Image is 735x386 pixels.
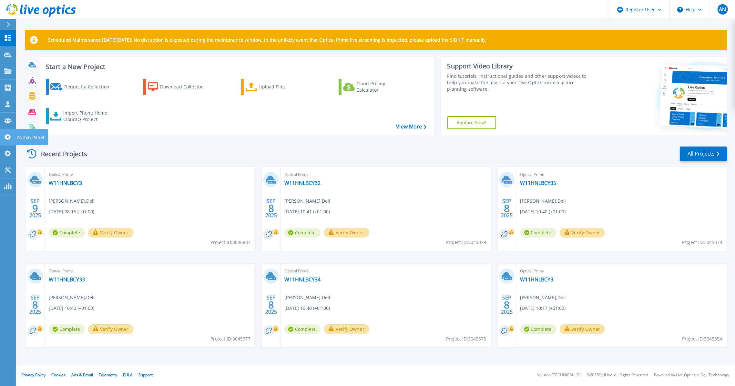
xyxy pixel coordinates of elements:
span: Complete [284,324,321,334]
span: 8 [32,302,38,308]
span: Optical Prime [49,268,251,275]
span: Project ID: 3045379 [446,239,486,246]
a: Cookies [51,372,66,378]
div: Recent Projects [25,146,96,162]
span: 8 [268,206,274,211]
a: Cloud Pricing Calculator [339,79,411,95]
h3: Start a New Project [46,63,426,70]
span: Project ID: 3046887 [210,239,250,246]
span: [PERSON_NAME] , Dell [284,198,330,205]
div: Upload Files [259,80,311,93]
a: Upload Files [241,79,313,95]
a: W11HNLBCY32 [284,180,321,186]
p: Admin Panel [17,129,44,146]
span: [DATE] 10:17 (+01:00) [520,305,566,312]
a: W11HNLBCY3 [520,276,554,283]
span: 8 [504,302,510,308]
li: Version: [TECHNICAL_ID] [537,373,581,377]
li: © 2025 Dell Inc. All Rights Reserved [587,373,648,377]
div: Request a Collection [64,80,116,93]
a: Request a Collection [46,79,118,95]
span: [PERSON_NAME] , Dell [520,294,566,301]
div: Import Phone Home CloudIQ Project [63,110,114,123]
span: Complete [284,228,321,238]
a: Download Collector [143,79,215,95]
div: SEP 2025 [29,197,41,220]
span: [PERSON_NAME] , Dell [49,294,95,301]
div: Find tutorials, instructional guides and other support videos to help you make the most of your L... [447,73,595,92]
a: Telemetry [99,372,117,378]
span: [PERSON_NAME] , Dell [49,198,95,205]
span: Project ID: 3045354 [682,335,722,342]
span: [DATE] 10:40 (+01:00) [520,208,566,215]
a: EULA [123,372,133,378]
span: Optical Prime [49,171,251,178]
a: View More [396,124,426,130]
span: Complete [49,228,85,238]
span: [DATE] 10:41 (+01:00) [284,208,330,215]
button: Verify Owner [88,228,134,238]
a: Ads & Email [71,372,93,378]
span: Complete [520,228,556,238]
span: Project ID: 3045378 [682,239,722,246]
a: W11HNLBCY34 [284,276,321,283]
a: All Projects [680,147,727,161]
a: W11HNLBCY3 [49,180,82,186]
li: Powered by Live Optics, a Dell Technology [654,373,729,377]
div: SEP 2025 [501,293,513,317]
span: Optical Prime [284,171,487,178]
div: Cloud Pricing Calculator [356,80,408,93]
div: Download Collector [160,80,212,93]
span: [PERSON_NAME] , Dell [520,198,566,205]
a: Privacy Policy [21,372,46,378]
div: SEP 2025 [501,197,513,220]
span: Optical Prime [520,268,723,275]
span: Complete [49,324,85,334]
span: Optical Prime [520,171,723,178]
div: Support Video Library [447,62,595,70]
span: [DATE] 08:15 (+01:00) [49,208,94,215]
button: Verify Owner [560,228,605,238]
a: Support [138,372,153,378]
span: 8 [504,206,510,211]
span: [DATE] 10:40 (+01:00) [49,305,94,312]
span: Project ID: 3045377 [210,335,250,342]
span: Project ID: 3045375 [446,335,486,342]
span: Optical Prime [284,268,487,275]
a: W11HNLBCY33 [49,276,85,283]
span: 8 [268,302,274,308]
p: Scheduled Maintenance [DATE][DATE]: No disruption is expected during the maintenance window. In t... [48,37,487,43]
a: Explore Now! [447,116,496,129]
div: SEP 2025 [265,293,277,317]
span: [DATE] 10:40 (+01:00) [284,305,330,312]
button: Verify Owner [560,324,605,334]
span: AN [719,7,726,12]
span: Complete [520,324,556,334]
span: [PERSON_NAME] , Dell [284,294,330,301]
div: SEP 2025 [265,197,277,220]
span: 9 [32,206,38,211]
button: Verify Owner [324,228,369,238]
button: Verify Owner [324,324,369,334]
div: SEP 2025 [29,293,41,317]
a: W11HNLBCY35 [520,180,556,186]
button: Verify Owner [88,324,134,334]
